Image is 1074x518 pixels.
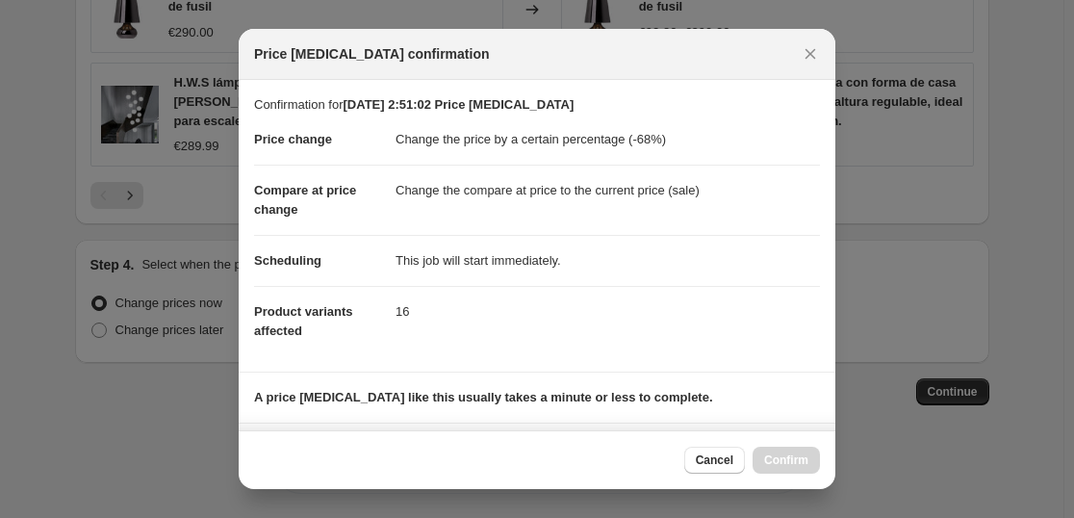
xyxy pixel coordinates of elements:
[254,390,713,404] b: A price [MEDICAL_DATA] like this usually takes a minute or less to complete.
[254,253,321,268] span: Scheduling
[254,132,332,146] span: Price change
[254,95,820,115] p: Confirmation for
[343,97,574,112] b: [DATE] 2:51:02 Price [MEDICAL_DATA]
[684,447,745,474] button: Cancel
[254,44,490,64] span: Price [MEDICAL_DATA] confirmation
[254,183,356,217] span: Compare at price change
[396,286,820,337] dd: 16
[396,235,820,286] dd: This job will start immediately.
[797,40,824,67] button: Close
[396,115,820,165] dd: Change the price by a certain percentage (-68%)
[396,165,820,216] dd: Change the compare at price to the current price (sale)
[254,304,353,338] span: Product variants affected
[696,453,733,468] span: Cancel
